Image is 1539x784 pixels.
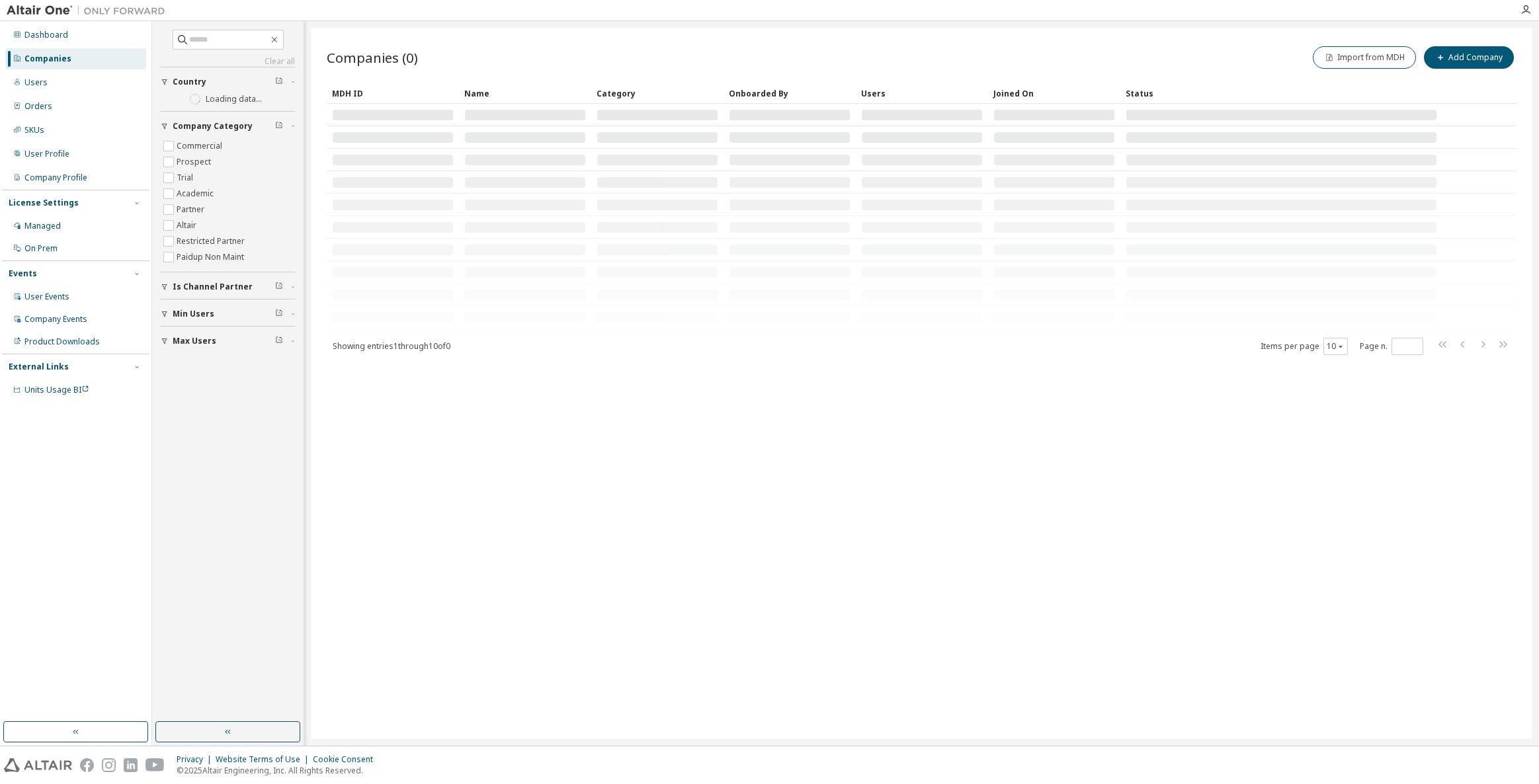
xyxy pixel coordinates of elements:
[24,173,87,183] div: Company Profile
[7,4,172,17] img: Altair One
[24,243,58,254] div: On Prem
[206,94,262,104] label: Loading data...
[861,83,983,104] div: Users
[173,309,214,319] span: Min Users
[9,268,37,279] div: Events
[1360,338,1423,355] span: Page n.
[1327,341,1345,352] button: 10
[80,758,94,772] img: facebook.svg
[102,758,116,772] img: instagram.svg
[24,221,61,231] div: Managed
[24,149,69,159] div: User Profile
[275,282,283,292] span: Clear filter
[161,272,295,301] button: Is Channel Partner
[24,30,68,40] div: Dashboard
[9,362,69,372] div: External Links
[161,67,295,97] button: Country
[161,56,295,67] a: Clear all
[177,202,207,217] label: Partner
[177,138,225,154] label: Commercial
[173,282,253,292] span: Is Channel Partner
[24,314,87,325] div: Company Events
[124,758,138,772] img: linkedin.svg
[1261,338,1348,355] span: Items per page
[464,83,586,104] div: Name
[24,54,71,64] div: Companies
[24,292,69,302] div: User Events
[4,758,72,772] img: altair_logo.svg
[177,217,199,233] label: Altair
[275,309,283,319] span: Clear filter
[173,77,206,87] span: Country
[24,101,52,112] div: Orders
[216,754,313,765] div: Website Terms of Use
[177,765,381,776] p: © 2025 Altair Engineering, Inc. All Rights Reserved.
[173,121,253,132] span: Company Category
[1424,46,1514,69] button: Add Company
[327,48,418,67] span: Companies (0)
[173,336,216,346] span: Max Users
[177,754,216,765] div: Privacy
[275,77,283,87] span: Clear filter
[275,336,283,346] span: Clear filter
[993,83,1115,104] div: Joined On
[177,170,196,186] label: Trial
[313,754,381,765] div: Cookie Consent
[177,233,247,249] label: Restricted Partner
[24,125,44,136] div: SKUs
[177,154,214,170] label: Prospect
[1126,83,1437,104] div: Status
[332,83,454,104] div: MDH ID
[177,249,247,265] label: Paidup Non Maint
[146,758,165,772] img: youtube.svg
[1313,46,1416,69] button: Import from MDH
[161,327,295,356] button: Max Users
[729,83,851,104] div: Onboarded By
[24,77,48,88] div: Users
[275,121,283,132] span: Clear filter
[161,299,295,329] button: Min Users
[597,83,718,104] div: Category
[177,186,216,202] label: Academic
[333,340,450,352] span: Showing entries 1 through 10 of 0
[24,384,89,395] span: Units Usage BI
[9,198,79,208] div: License Settings
[161,112,295,141] button: Company Category
[24,336,100,347] div: Product Downloads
